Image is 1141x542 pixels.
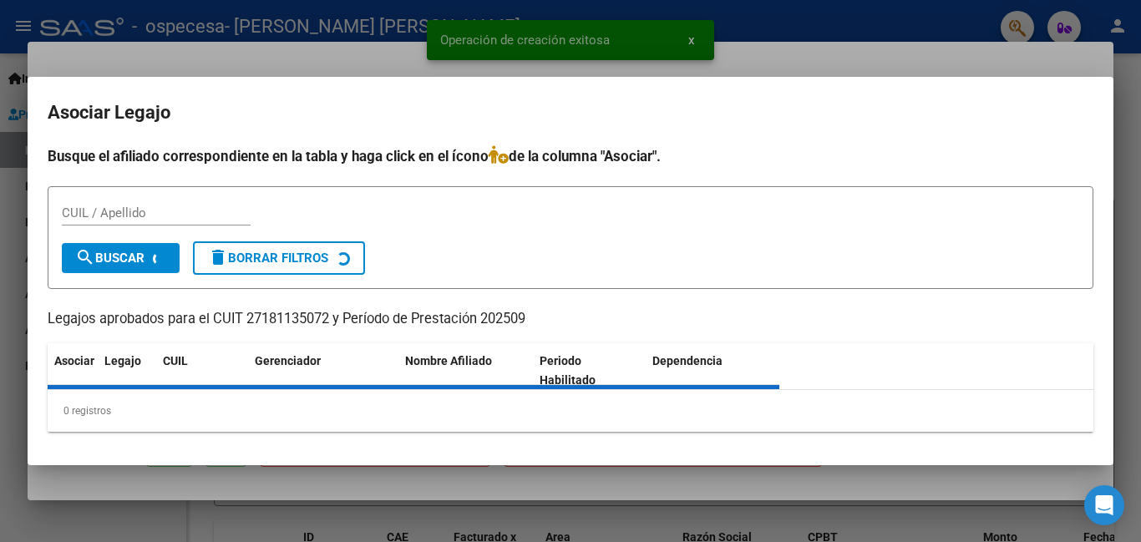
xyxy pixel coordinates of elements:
[48,145,1093,167] h4: Busque el afiliado correspondiente en la tabla y haga click en el ícono de la columna "Asociar".
[540,354,596,387] span: Periodo Habilitado
[54,354,94,367] span: Asociar
[255,354,321,367] span: Gerenciador
[533,343,646,398] datatable-header-cell: Periodo Habilitado
[1084,485,1124,525] div: Open Intercom Messenger
[405,354,492,367] span: Nombre Afiliado
[75,247,95,267] mat-icon: search
[48,343,98,398] datatable-header-cell: Asociar
[98,343,156,398] datatable-header-cell: Legajo
[48,390,1093,432] div: 0 registros
[248,343,398,398] datatable-header-cell: Gerenciador
[398,343,533,398] datatable-header-cell: Nombre Afiliado
[208,247,228,267] mat-icon: delete
[48,97,1093,129] h2: Asociar Legajo
[646,343,780,398] datatable-header-cell: Dependencia
[75,251,145,266] span: Buscar
[208,251,328,266] span: Borrar Filtros
[652,354,723,367] span: Dependencia
[104,354,141,367] span: Legajo
[163,354,188,367] span: CUIL
[62,243,180,273] button: Buscar
[193,241,365,275] button: Borrar Filtros
[156,343,248,398] datatable-header-cell: CUIL
[48,309,1093,330] p: Legajos aprobados para el CUIT 27181135072 y Período de Prestación 202509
